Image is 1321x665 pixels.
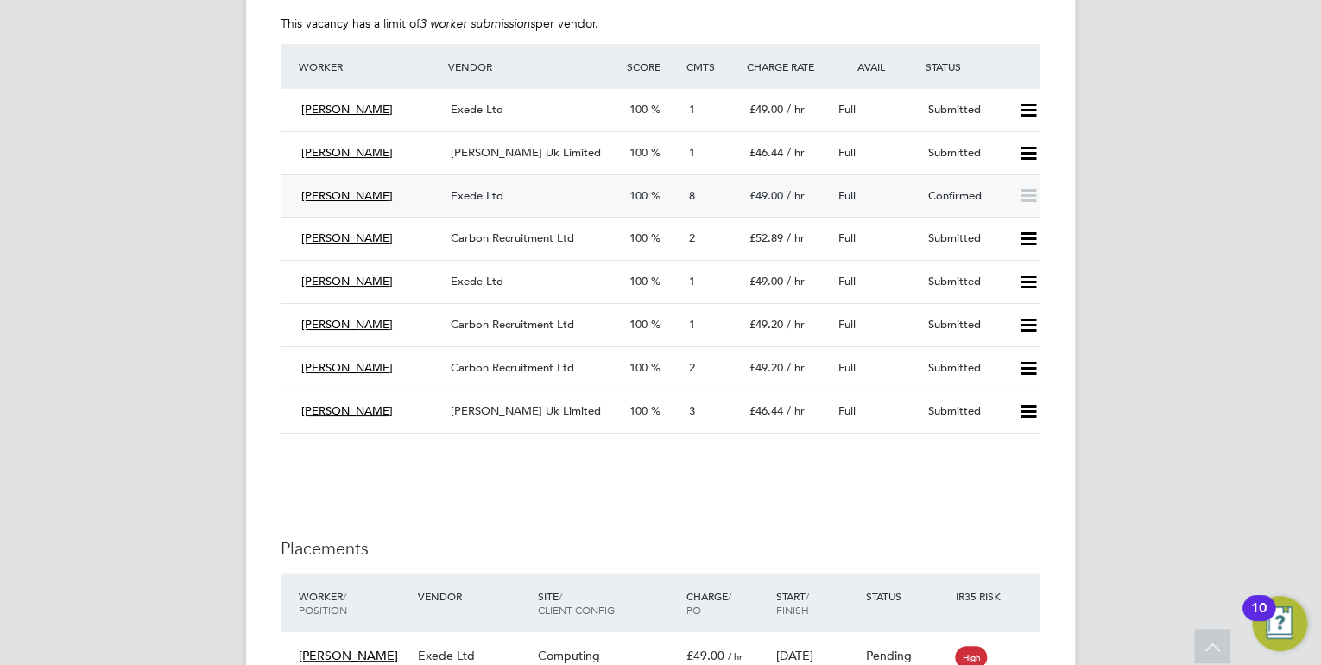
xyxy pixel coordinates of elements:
div: Worker [294,51,444,82]
div: Pending [866,648,947,663]
span: £49.00 [749,274,782,288]
span: / Finish [776,589,809,617]
span: / Client Config [537,589,614,617]
p: This vacancy has a limit of per vendor. [281,16,1040,31]
div: IR35 Risk [951,580,1010,611]
span: Computing [537,648,599,663]
span: £52.89 [749,231,782,245]
div: Site [533,580,682,625]
span: / hr [786,360,804,375]
span: £46.44 [749,145,782,160]
span: 100 [629,317,648,332]
button: Open Resource Center, 10 new notifications [1252,596,1307,651]
span: / hr [786,274,804,288]
span: / hr [786,145,804,160]
span: 100 [629,231,648,245]
span: 100 [629,102,648,117]
div: Status [921,51,1040,82]
span: £49.20 [749,360,782,375]
span: Exede Ltd [451,102,503,117]
span: [PERSON_NAME] [299,648,398,663]
div: Avail [831,51,921,82]
div: Submitted [921,139,1011,168]
span: / hr [728,649,743,662]
div: Charge Rate [742,51,831,82]
span: [PERSON_NAME] [301,145,393,160]
span: 100 [629,403,648,418]
span: Full [838,102,856,117]
span: 1 [689,102,695,117]
span: Full [838,360,856,375]
span: [PERSON_NAME] [301,403,393,418]
span: 3 [689,403,695,418]
div: 10 [1251,608,1267,630]
span: 1 [689,145,695,160]
span: [PERSON_NAME] [301,102,393,117]
div: Submitted [921,96,1011,124]
span: 100 [629,188,648,203]
span: £49.20 [749,317,782,332]
div: Score [623,51,682,82]
span: Full [838,145,856,160]
span: Carbon Recruitment Ltd [451,360,574,375]
span: £49.00 [749,102,782,117]
span: Full [838,231,856,245]
div: Submitted [921,397,1011,426]
span: / hr [786,102,804,117]
span: £49.00 [749,188,782,203]
span: [PERSON_NAME] [301,188,393,203]
div: Cmts [682,51,742,82]
span: / hr [786,188,804,203]
span: [PERSON_NAME] [301,231,393,245]
span: [PERSON_NAME] Uk Limited [451,145,601,160]
span: Full [838,317,856,332]
div: Submitted [921,311,1011,339]
em: 3 worker submissions [420,16,535,31]
div: Status [862,580,951,611]
span: Carbon Recruitment Ltd [451,231,574,245]
span: £49.00 [686,648,724,663]
h3: Placements [281,537,1040,560]
span: / hr [786,317,804,332]
span: Exede Ltd [451,274,503,288]
span: 2 [689,360,695,375]
span: [PERSON_NAME] Uk Limited [451,403,601,418]
div: Submitted [921,354,1011,383]
div: Submitted [921,268,1011,296]
span: 8 [689,188,695,203]
span: Full [838,274,856,288]
div: Vendor [444,51,623,82]
div: Start [772,580,862,625]
span: 1 [689,274,695,288]
span: [PERSON_NAME] [301,317,393,332]
span: [PERSON_NAME] [301,360,393,375]
div: Charge [682,580,772,625]
span: Full [838,403,856,418]
div: Vendor [414,580,533,611]
span: / hr [786,231,804,245]
span: 100 [629,145,648,160]
span: 100 [629,360,648,375]
span: / hr [786,403,804,418]
span: Carbon Recruitment Ltd [451,317,574,332]
span: 100 [629,274,648,288]
div: Confirmed [921,182,1011,211]
span: [PERSON_NAME] [301,274,393,288]
div: Worker [294,580,414,625]
span: Full [838,188,856,203]
span: 1 [689,317,695,332]
div: Submitted [921,225,1011,253]
span: £46.44 [749,403,782,418]
span: 2 [689,231,695,245]
span: Exede Ltd [451,188,503,203]
a: [PERSON_NAME]Computing Lecturer (Inner)Exede LtdComputing[GEOGRAPHIC_DATA]£49.00 / hr05950398[DAT... [294,638,1040,653]
span: / Position [299,589,347,617]
span: / PO [686,589,731,617]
